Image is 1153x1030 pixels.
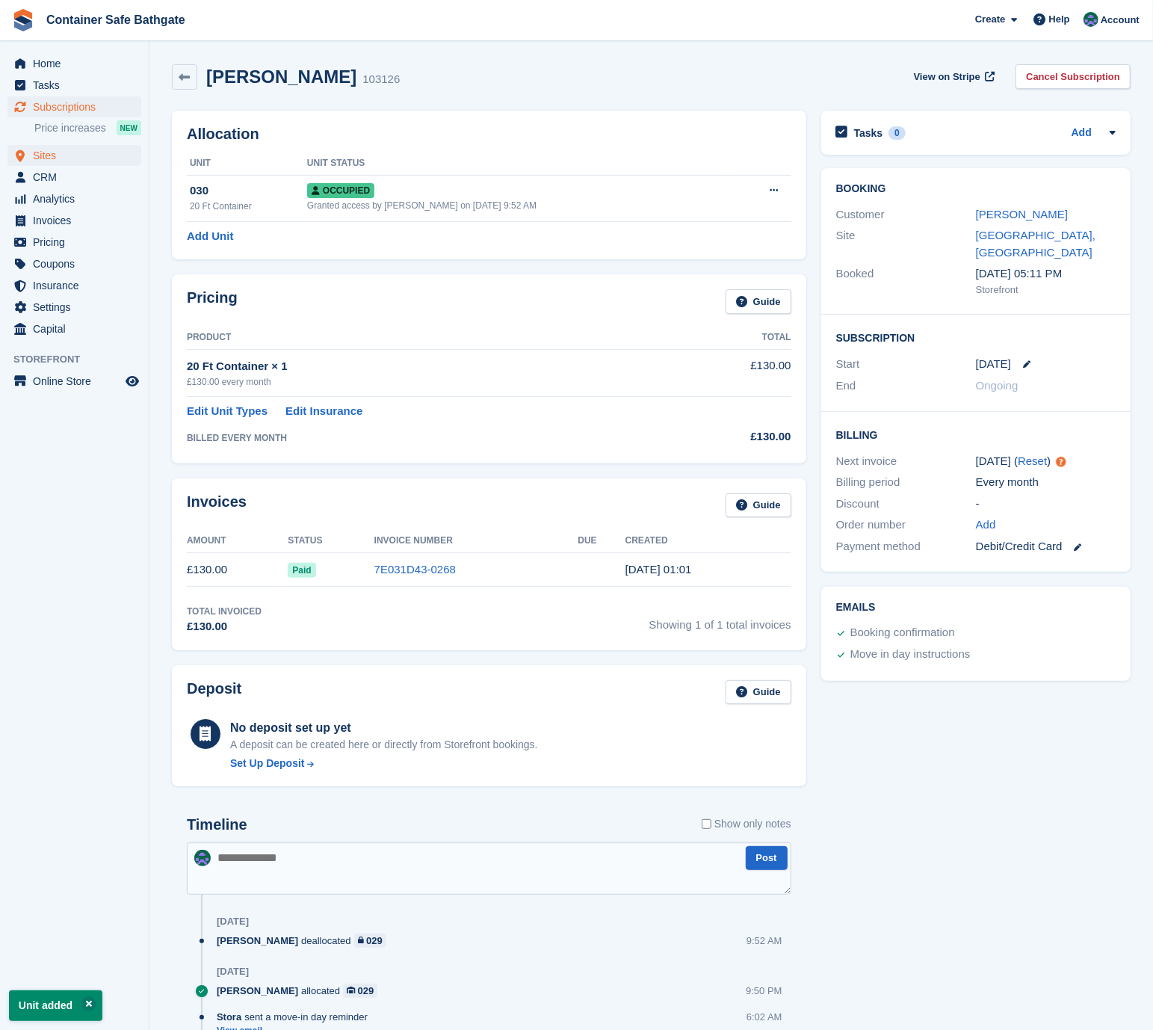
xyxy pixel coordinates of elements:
input: Show only notes [702,816,711,832]
div: Billing period [836,474,976,491]
div: BILLED EVERY MONTH [187,431,678,445]
span: View on Stripe [914,70,980,84]
a: menu [7,371,141,392]
div: Start [836,356,976,373]
span: CRM [33,167,123,188]
div: NEW [117,120,141,135]
th: Product [187,326,678,350]
a: menu [7,167,141,188]
div: Order number [836,516,976,534]
p: Unit added [9,990,102,1021]
a: menu [7,53,141,74]
span: Online Store [33,371,123,392]
h2: Subscription [836,330,1116,345]
div: 030 [190,182,307,200]
time: 2025-08-25 00:01:01 UTC [625,563,692,576]
a: Preview store [123,372,141,390]
div: allocated [217,984,385,998]
div: Site [836,227,976,261]
a: [GEOGRAPHIC_DATA], [GEOGRAPHIC_DATA] [976,229,1095,259]
a: [PERSON_NAME] [976,208,1068,221]
h2: Booking [836,183,1116,195]
a: 029 [354,934,386,948]
div: No deposit set up yet [230,719,538,737]
div: [DATE] 05:11 PM [976,265,1116,283]
a: Guide [726,493,791,518]
a: menu [7,275,141,296]
a: menu [7,210,141,231]
div: Customer [836,206,976,223]
div: 0 [888,126,906,140]
div: End [836,377,976,395]
div: 9:52 AM [746,934,782,948]
div: Booked [836,265,976,297]
span: Showing 1 of 1 total invoices [649,605,791,635]
h2: [PERSON_NAME] [206,67,356,87]
div: [DATE] ( ) [976,453,1116,470]
span: Invoices [33,210,123,231]
div: Booking confirmation [850,624,955,642]
div: 20 Ft Container × 1 [187,358,678,375]
div: 103126 [362,71,400,88]
div: Discount [836,496,976,513]
a: menu [7,96,141,117]
div: £130.00 every month [187,375,678,389]
a: menu [7,232,141,253]
span: Price increases [34,121,106,135]
h2: Emails [836,602,1116,614]
div: 20 Ft Container [190,200,307,213]
div: 6:02 AM [746,1010,782,1024]
a: menu [7,253,141,274]
a: 029 [343,984,377,998]
span: Storefront [13,352,149,367]
span: Stora [217,1010,241,1024]
a: Guide [726,289,791,314]
td: £130.00 [678,349,791,396]
th: Due [578,529,625,553]
p: A deposit can be created here or directly from Storefront bookings. [230,737,538,753]
span: Analytics [33,188,123,209]
span: Ongoing [976,379,1018,392]
div: Storefront [976,283,1116,297]
label: Show only notes [702,816,791,832]
span: [PERSON_NAME] [217,984,298,998]
a: Cancel Subscription [1016,64,1131,89]
span: Sites [33,145,123,166]
span: Subscriptions [33,96,123,117]
span: Insurance [33,275,123,296]
th: Invoice Number [374,529,578,553]
a: menu [7,75,141,96]
th: Total [678,326,791,350]
div: Every month [976,474,1116,491]
div: £130.00 [187,618,262,635]
span: Settings [33,297,123,318]
div: deallocated [217,934,394,948]
span: Help [1049,12,1070,27]
div: 9:50 PM [746,984,782,998]
div: [DATE] [217,916,249,928]
a: Add [976,516,996,534]
img: Louis DiResta [194,850,211,866]
button: Post [746,846,788,871]
a: Add [1072,125,1092,142]
div: Next invoice [836,453,976,470]
a: menu [7,188,141,209]
td: £130.00 [187,553,288,587]
a: Container Safe Bathgate [40,7,191,32]
span: Capital [33,318,123,339]
a: Set Up Deposit [230,756,538,771]
a: 7E031D43-0268 [374,563,456,576]
a: Guide [726,680,791,705]
div: sent a move-in day reminder [217,1010,375,1024]
a: menu [7,145,141,166]
div: Move in day instructions [850,646,971,664]
h2: Timeline [187,816,247,833]
span: Coupons [33,253,123,274]
a: View on Stripe [908,64,998,89]
a: menu [7,297,141,318]
th: Created [625,529,791,553]
h2: Allocation [187,126,791,143]
th: Amount [187,529,288,553]
div: 029 [366,934,383,948]
span: Paid [288,563,315,578]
